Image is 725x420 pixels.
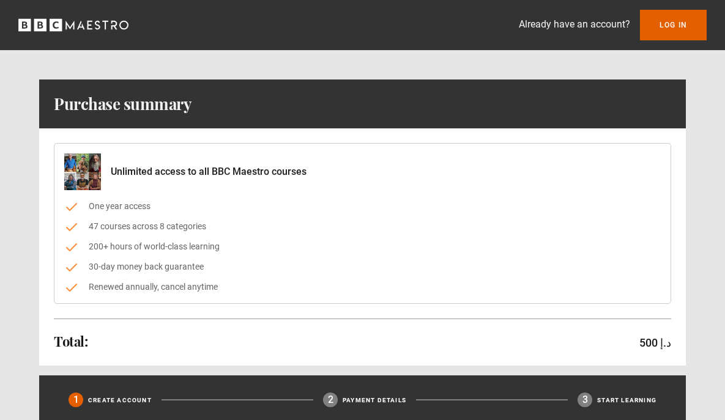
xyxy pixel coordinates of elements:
h2: Total: [54,334,87,348]
p: Create Account [88,396,152,405]
p: Already have an account? [519,17,630,32]
div: 1 [69,392,83,407]
div: 3 [578,392,592,407]
a: Log In [640,10,707,40]
p: 500 د.إ [639,334,671,351]
li: 47 courses across 8 categories [64,220,661,233]
p: Payment details [343,396,406,405]
li: 200+ hours of world-class learning [64,240,661,253]
p: Start learning [597,396,656,405]
p: Unlimited access to all BBC Maestro courses [111,164,307,179]
li: Renewed annually, cancel anytime [64,281,661,293]
h1: Purchase summary [54,94,191,114]
li: One year access [64,200,661,213]
li: 30-day money back guarantee [64,260,661,273]
div: 2 [323,392,338,407]
svg: BBC Maestro [18,16,128,34]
